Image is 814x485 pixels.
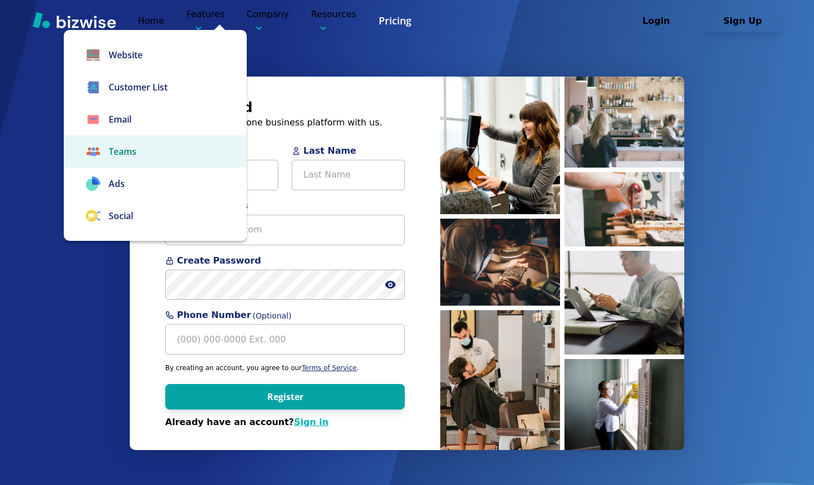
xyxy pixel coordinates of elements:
[165,254,405,267] span: Create Password
[564,77,684,168] img: People waiting at coffee bar
[292,144,405,158] span: Last Name
[165,363,405,372] p: By creating an account, you agree to our .
[165,416,405,428] div: Already have an account?Sign in
[165,416,405,428] p: Already have an account?
[64,103,247,135] a: Email
[704,16,781,26] a: Sign Up
[302,364,357,372] a: Terms of Service
[64,168,247,200] a: Ads
[165,199,405,213] span: Email Address
[564,251,684,355] img: Man working on laptop
[247,8,289,34] p: Company
[64,71,247,103] a: Customer List
[704,10,781,32] button: Sign Up
[440,219,560,306] img: Man inspecting coffee beans
[165,309,405,322] span: Phone Number
[617,16,704,26] a: Login
[186,8,225,34] p: Features
[165,117,405,129] p: Access your all-in-one business platform with us.
[617,10,695,32] button: Login
[64,200,247,232] a: Social
[165,215,405,245] input: you@example.com
[564,172,684,246] img: Pastry chef making pastries
[253,310,292,322] span: (Optional)
[379,14,411,28] a: Pricing
[564,359,684,451] img: Cleaner sanitizing windows
[33,12,116,28] img: Bizwise Logo
[440,310,560,451] img: Barber cutting hair
[165,99,405,117] h3: Get Started
[64,135,247,168] a: Teams
[292,160,405,190] input: Last Name
[294,417,328,427] a: Sign in
[64,39,247,71] a: Website
[440,77,560,214] img: Hairstylist blow drying hair
[165,384,405,410] button: Register
[311,8,357,34] p: Resources
[165,324,405,355] input: (000) 000-0000 Ext. 000
[138,16,164,26] a: Home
